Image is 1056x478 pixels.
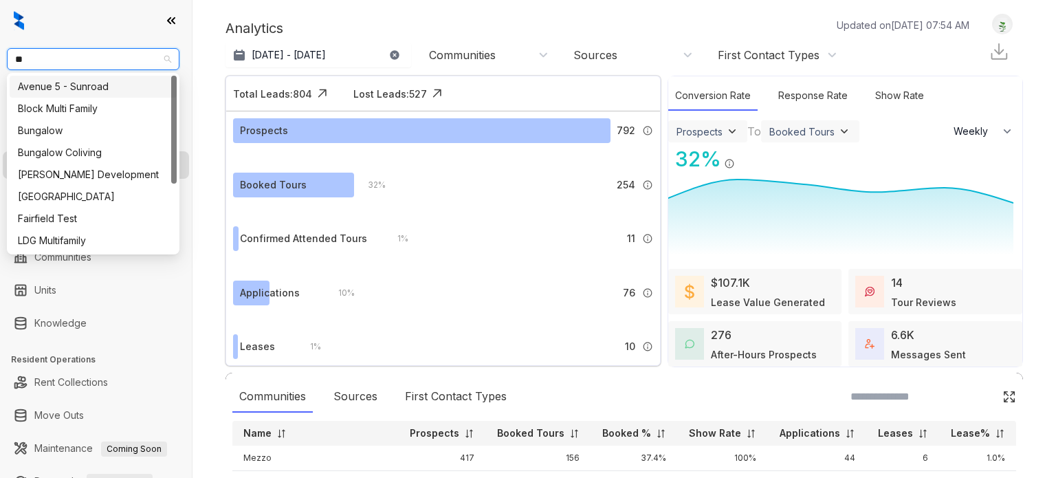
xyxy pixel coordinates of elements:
img: Info [642,287,653,298]
div: Booked Tours [240,177,307,193]
div: 276 [711,327,731,343]
div: Communities [429,47,496,63]
td: 44 [767,446,866,471]
div: [PERSON_NAME] Development [18,167,168,182]
img: Info [642,125,653,136]
div: Prospects [676,126,723,138]
div: 1 % [296,339,321,354]
div: Response Rate [771,81,855,111]
li: Rent Collections [3,369,189,396]
div: After-Hours Prospects [711,347,817,362]
img: SearchIcon [973,391,985,402]
p: Updated on [DATE] 07:54 AM [837,18,969,32]
img: Click Icon [735,146,756,166]
div: Lease Value Generated [711,295,825,309]
button: Weekly [945,119,1022,144]
div: Bungalow [10,120,177,142]
td: 417 [397,446,485,471]
img: Info [642,341,653,352]
div: Bungalow Coliving [18,145,168,160]
div: Davis Development [10,164,177,186]
p: Lease% [951,426,990,440]
div: Conversion Rate [668,81,758,111]
div: $107.1K [711,274,750,291]
div: Block Multi Family [10,98,177,120]
img: ViewFilterArrow [837,124,851,138]
td: 6 [866,446,939,471]
div: Total Leads: 804 [233,87,312,101]
img: TotalFum [865,339,874,349]
div: Booked Tours [769,126,835,138]
li: Communities [3,243,189,271]
img: LeaseValue [685,283,694,300]
p: [DATE] - [DATE] [252,48,326,62]
div: Lost Leads: 527 [353,87,427,101]
span: 254 [617,177,635,193]
div: 1 % [384,231,408,246]
div: Avenue 5 - Sunroad [18,79,168,94]
div: Fairfield [10,186,177,208]
div: 10 % [324,285,355,301]
li: Knowledge [3,309,189,337]
img: Info [642,180,653,191]
div: First Contact Types [718,47,819,63]
span: 76 [623,285,635,301]
img: sorting [918,428,928,439]
img: AfterHoursConversations [685,339,694,349]
div: Applications [240,285,300,301]
img: sorting [464,428,474,439]
td: 100% [677,446,767,471]
div: Fairfield Test [18,211,168,226]
li: Leasing [3,151,189,179]
div: Tour Reviews [891,295,956,309]
div: LDG Multifamily [18,233,168,248]
span: 10 [625,339,635,354]
a: Units [34,276,56,304]
img: sorting [845,428,855,439]
div: 32 % [354,177,386,193]
div: Block Multi Family [18,101,168,116]
div: Messages Sent [891,347,966,362]
p: Booked Tours [497,426,564,440]
div: Bungalow [18,123,168,138]
img: logo [14,11,24,30]
li: Collections [3,184,189,212]
p: Prospects [410,426,459,440]
div: Show Rate [868,81,931,111]
p: Leases [878,426,913,440]
div: 14 [891,274,903,291]
img: sorting [656,428,666,439]
img: sorting [746,428,756,439]
li: Move Outs [3,402,189,429]
img: Info [724,158,735,169]
span: 792 [617,123,635,138]
img: sorting [995,428,1005,439]
div: LDG Multifamily [10,230,177,252]
div: Confirmed Attended Tours [240,231,367,246]
td: 1.0% [939,446,1016,471]
p: Name [243,426,272,440]
img: TourReviews [865,287,874,296]
a: Knowledge [34,309,87,337]
td: 37.4% [591,446,677,471]
div: Avenue 5 - Sunroad [10,76,177,98]
div: Leases [240,339,275,354]
img: Download [989,41,1009,62]
div: To [747,123,761,140]
div: First Contact Types [398,381,514,413]
div: Communities [232,381,313,413]
div: 32 % [668,144,721,175]
img: Click Icon [312,83,333,104]
span: Weekly [954,124,995,138]
p: Show Rate [689,426,741,440]
span: 11 [627,231,635,246]
td: 156 [485,446,591,471]
h3: Resident Operations [11,354,192,366]
p: Booked % [602,426,651,440]
img: Click Icon [427,83,448,104]
img: Info [642,233,653,244]
a: Communities [34,243,91,271]
img: Click Icon [1002,390,1016,404]
img: sorting [569,428,580,439]
div: [GEOGRAPHIC_DATA] [18,189,168,204]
